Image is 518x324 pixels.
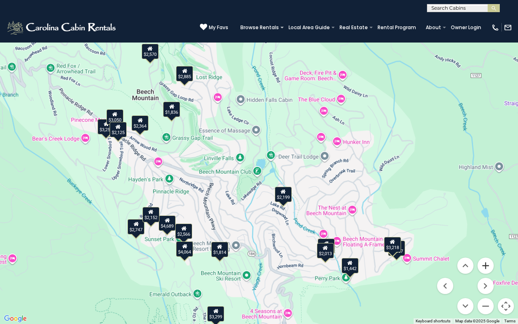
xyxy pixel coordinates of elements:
[342,258,359,273] div: $1,442
[335,22,372,33] a: Real Estate
[209,24,228,31] span: My Favs
[284,22,334,33] a: Local Area Guide
[200,23,228,32] a: My Favs
[504,23,512,32] img: mail-regular-white.png
[491,23,499,32] img: phone-regular-white.png
[447,22,485,33] a: Owner Login
[236,22,283,33] a: Browse Rentals
[374,22,420,33] a: Rental Program
[478,258,494,274] button: Zoom in
[422,22,445,33] a: About
[384,237,401,252] div: $3,218
[6,19,118,36] img: White-1-2.png
[457,258,473,274] button: Move up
